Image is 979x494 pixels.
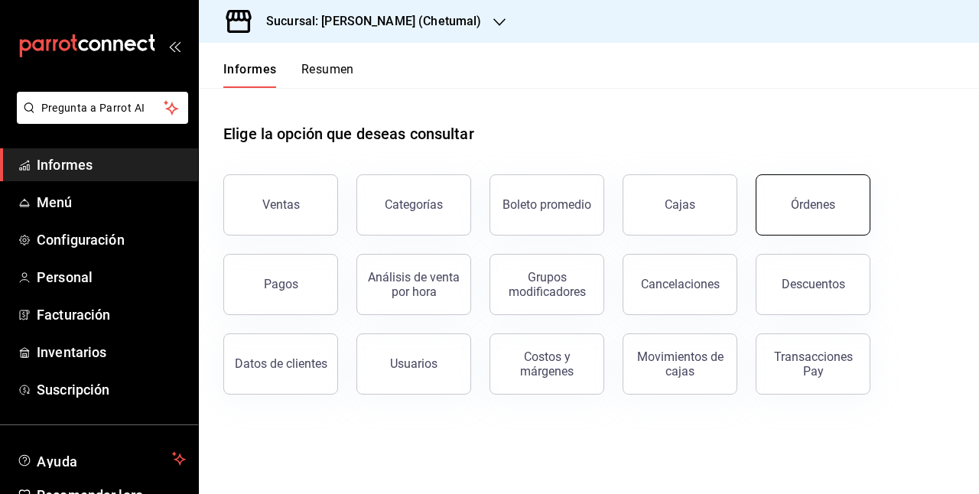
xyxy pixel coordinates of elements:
[11,111,188,127] a: Pregunta a Parrot AI
[223,174,338,236] button: Ventas
[665,197,696,212] font: Cajas
[264,277,298,291] font: Pagos
[489,174,604,236] button: Boleto promedio
[503,197,591,212] font: Boleto promedio
[390,356,437,371] font: Usuarios
[385,197,443,212] font: Categorías
[37,344,106,360] font: Inventarios
[509,270,586,299] font: Grupos modificadores
[37,382,109,398] font: Suscripción
[37,269,93,285] font: Personal
[623,333,737,395] button: Movimientos de cajas
[774,349,853,379] font: Transacciones Pay
[235,356,327,371] font: Datos de clientes
[37,232,125,248] font: Configuración
[623,174,737,236] a: Cajas
[623,254,737,315] button: Cancelaciones
[356,254,471,315] button: Análisis de venta por hora
[356,333,471,395] button: Usuarios
[641,277,720,291] font: Cancelaciones
[266,14,481,28] font: Sucursal: [PERSON_NAME] (Chetumal)
[223,125,474,143] font: Elige la opción que deseas consultar
[17,92,188,124] button: Pregunta a Parrot AI
[262,197,300,212] font: Ventas
[223,62,277,76] font: Informes
[37,194,73,210] font: Menú
[37,157,93,173] font: Informes
[168,40,181,52] button: abrir_cajón_menú
[301,62,354,76] font: Resumen
[223,333,338,395] button: Datos de clientes
[756,174,870,236] button: Órdenes
[223,61,354,88] div: pestañas de navegación
[37,307,110,323] font: Facturación
[489,333,604,395] button: Costos y márgenes
[368,270,460,299] font: Análisis de venta por hora
[41,102,145,114] font: Pregunta a Parrot AI
[37,453,78,470] font: Ayuda
[756,333,870,395] button: Transacciones Pay
[791,197,835,212] font: Órdenes
[782,277,845,291] font: Descuentos
[637,349,724,379] font: Movimientos de cajas
[756,254,870,315] button: Descuentos
[356,174,471,236] button: Categorías
[489,254,604,315] button: Grupos modificadores
[520,349,574,379] font: Costos y márgenes
[223,254,338,315] button: Pagos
